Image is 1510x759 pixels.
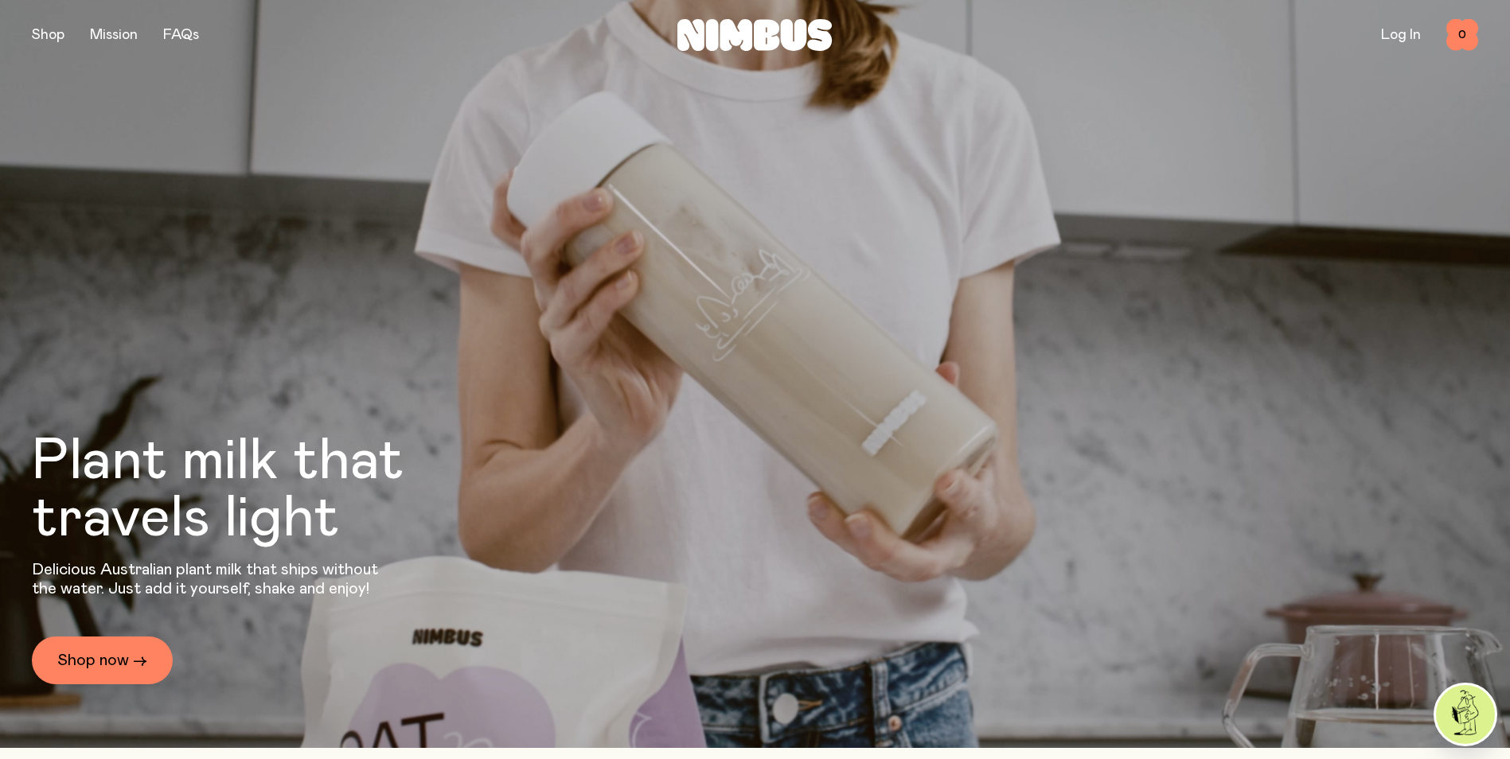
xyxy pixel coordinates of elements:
a: FAQs [163,28,199,42]
h1: Plant milk that travels light [32,433,490,547]
a: Shop now → [32,636,173,684]
a: Log In [1381,28,1421,42]
p: Delicious Australian plant milk that ships without the water. Just add it yourself, shake and enjoy! [32,560,388,598]
button: 0 [1446,19,1478,51]
img: agent [1436,685,1495,744]
a: Mission [90,28,138,42]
